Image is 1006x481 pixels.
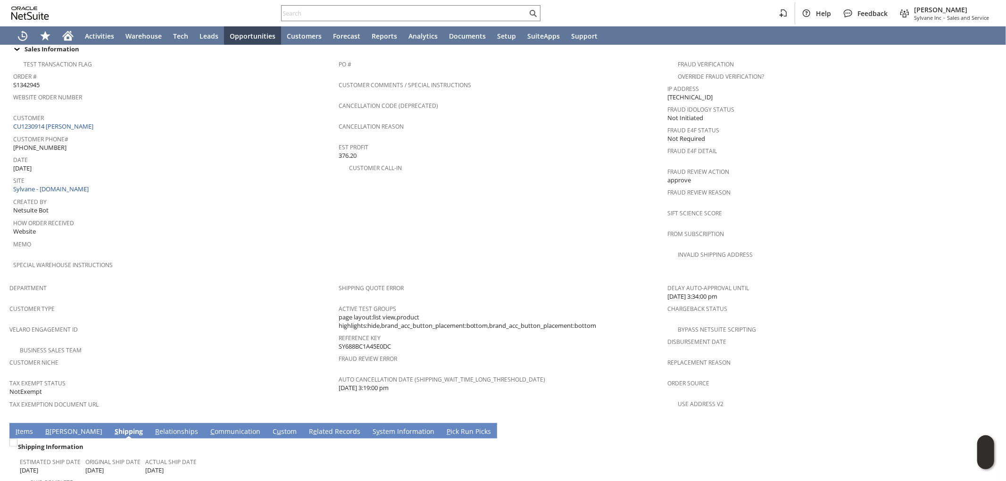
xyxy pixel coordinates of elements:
[43,427,105,437] a: B[PERSON_NAME]
[667,134,705,143] span: Not Required
[667,305,727,313] a: Chargeback Status
[34,26,57,45] div: Shortcuts
[667,292,717,301] span: [DATE] 3:34:00 pm
[366,26,403,45] a: Reports
[13,135,68,143] a: Customer Phone#
[327,26,366,45] a: Forecast
[13,240,31,248] a: Memo
[200,32,218,41] span: Leads
[339,305,396,313] a: Active Test Groups
[120,26,167,45] a: Warehouse
[9,326,78,334] a: Velaro Engagement ID
[153,427,200,437] a: Relationships
[9,359,58,367] a: Customer Niche
[287,32,322,41] span: Customers
[667,379,709,387] a: Order Source
[208,427,263,437] a: Communication
[194,26,224,45] a: Leads
[522,26,565,45] a: SuiteApps
[115,427,118,436] span: S
[914,14,941,21] span: Sylvane Inc
[571,32,598,41] span: Support
[13,261,113,269] a: Special Warehouse Instructions
[678,251,753,259] a: Invalid Shipping Address
[349,164,402,172] a: Customer Call-in
[527,8,539,19] svg: Search
[13,156,28,164] a: Date
[20,458,81,466] a: Estimated Ship Date
[667,284,749,292] a: Delay Auto-Approval Until
[13,81,40,90] span: S1342945
[16,440,499,453] div: Shipping Information
[145,458,197,466] a: Actual Ship Date
[339,342,391,351] span: SY688BC1A45E0DC
[167,26,194,45] a: Tech
[13,206,49,215] span: Netsuite Bot
[224,26,281,45] a: Opportunities
[444,427,493,437] a: Pick Run Picks
[667,147,717,155] a: Fraud E4F Detail
[173,32,188,41] span: Tech
[9,43,997,55] td: Sales Information
[13,114,44,122] a: Customer
[13,177,25,185] a: Site
[914,5,989,14] span: [PERSON_NAME]
[230,32,275,41] span: Opportunities
[13,185,91,193] a: Sylvane - [DOMAIN_NAME]
[9,400,99,408] a: Tax Exemption Document URL
[282,8,527,19] input: Search
[339,375,546,383] a: Auto Cancellation Date (shipping_wait_time_long_threshold_date)
[408,32,438,41] span: Analytics
[449,32,486,41] span: Documents
[13,427,35,437] a: Items
[667,230,724,238] a: From Subscription
[497,32,516,41] span: Setup
[667,359,731,367] a: Replacement reason
[339,102,438,110] a: Cancellation Code (deprecated)
[678,400,723,408] a: Use Address V2
[667,188,731,196] a: Fraud Review Reason
[79,26,120,45] a: Activities
[13,73,37,81] a: Order #
[13,122,96,130] a: CU1230914 [PERSON_NAME]
[491,26,522,45] a: Setup
[816,9,831,18] span: Help
[11,7,49,20] svg: logo
[667,114,703,122] span: Not Initiated
[13,227,36,236] span: Website
[9,284,47,292] a: Department
[13,143,67,152] span: [PHONE_NUMBER]
[667,85,699,93] a: IP Address
[339,151,357,160] span: 376.20
[678,73,764,81] a: Override Fraud Verification?
[403,26,443,45] a: Analytics
[13,219,74,227] a: How Order Received
[678,60,734,68] a: Fraud Verification
[977,435,994,469] iframe: Click here to launch Oracle Guided Learning Help Panel
[16,427,17,436] span: I
[947,14,989,21] span: Sales and Service
[339,355,397,363] a: Fraud Review Error
[339,122,404,130] a: Cancellation Reason
[977,453,994,470] span: Oracle Guided Learning Widget. To move around, please hold and drag
[125,32,162,41] span: Warehouse
[667,209,722,217] a: Sift Science Score
[376,427,380,436] span: y
[9,305,55,313] a: Customer Type
[313,427,317,436] span: e
[527,32,560,41] span: SuiteApps
[270,427,299,437] a: Custom
[339,334,381,342] a: Reference Key
[943,14,945,21] span: -
[370,427,437,437] a: System Information
[9,43,993,55] div: Sales Information
[667,338,726,346] a: Disbursement Date
[40,30,51,41] svg: Shortcuts
[339,313,663,330] span: page layout:list view,product highlights:hide,brand_acc_button_placement:bottom,brand_acc_button_...
[62,30,74,41] svg: Home
[85,466,104,475] span: [DATE]
[45,427,50,436] span: B
[667,93,713,102] span: [TECHNICAL_ID]
[20,466,38,475] span: [DATE]
[667,176,691,185] span: approve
